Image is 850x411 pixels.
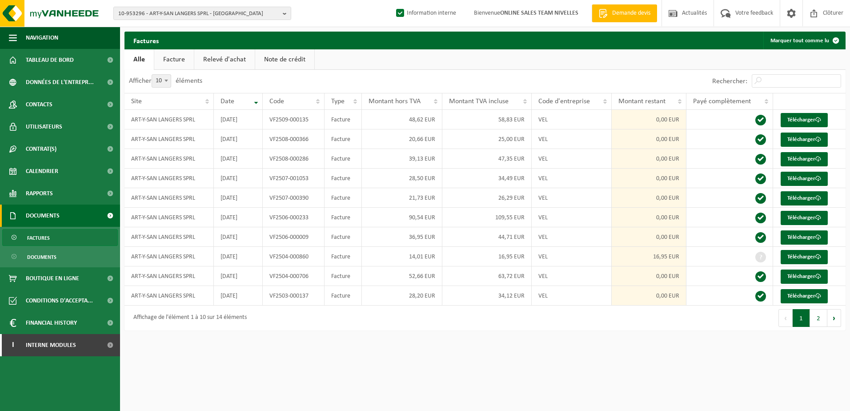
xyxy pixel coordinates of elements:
td: VF2508-000366 [263,129,324,149]
a: Télécharger [781,191,828,205]
td: Facture [325,227,362,247]
td: VEL [532,286,611,306]
span: Documents [26,205,60,227]
td: VEL [532,149,611,169]
td: 0,00 EUR [612,188,687,208]
td: 44,71 EUR [442,227,532,247]
span: Rapports [26,182,53,205]
td: VEL [532,188,611,208]
td: VEL [532,266,611,286]
span: Montant restant [618,98,666,105]
td: ART-Y-SAN LANGERS SPRL [124,169,214,188]
td: 63,72 EUR [442,266,532,286]
td: VF2504-000860 [263,247,324,266]
td: 36,95 EUR [362,227,443,247]
td: ART-Y-SAN LANGERS SPRL [124,227,214,247]
td: Facture [325,247,362,266]
td: VEL [532,227,611,247]
span: Montant TVA incluse [449,98,509,105]
a: Télécharger [781,289,828,303]
span: Conditions d'accepta... [26,290,93,312]
td: 14,01 EUR [362,247,443,266]
a: Demande devis [592,4,657,22]
button: 10-953296 - ART-Y-SAN LANGERS SPRL - [GEOGRAPHIC_DATA] [113,7,291,20]
td: VF2504-000706 [263,266,324,286]
td: 48,62 EUR [362,110,443,129]
td: ART-Y-SAN LANGERS SPRL [124,208,214,227]
a: Télécharger [781,172,828,186]
a: Alle [124,49,154,70]
td: Facture [325,149,362,169]
td: 34,49 EUR [442,169,532,188]
span: Interne modules [26,334,76,356]
span: Code d'entreprise [538,98,590,105]
a: Télécharger [781,250,828,264]
td: [DATE] [214,149,263,169]
h2: Factures [124,32,168,49]
span: I [9,334,17,356]
td: 28,50 EUR [362,169,443,188]
td: [DATE] [214,129,263,149]
td: 16,95 EUR [612,247,687,266]
button: 2 [810,309,827,327]
td: ART-Y-SAN LANGERS SPRL [124,247,214,266]
span: Payé complètement [693,98,751,105]
td: VF2508-000286 [263,149,324,169]
td: 0,00 EUR [612,266,687,286]
td: VF2507-001053 [263,169,324,188]
td: 90,54 EUR [362,208,443,227]
td: 47,35 EUR [442,149,532,169]
span: Utilisateurs [26,116,62,138]
span: Financial History [26,312,77,334]
td: 34,12 EUR [442,286,532,306]
span: Boutique en ligne [26,267,79,290]
a: Facture [154,49,194,70]
td: 58,83 EUR [442,110,532,129]
td: [DATE] [214,188,263,208]
span: Contacts [26,93,52,116]
td: [DATE] [214,208,263,227]
span: Type [331,98,345,105]
td: 25,00 EUR [442,129,532,149]
td: 52,66 EUR [362,266,443,286]
td: Facture [325,266,362,286]
span: Montant hors TVA [369,98,421,105]
span: Code [269,98,284,105]
td: VEL [532,247,611,266]
td: VEL [532,169,611,188]
a: Documents [2,248,118,265]
td: [DATE] [214,169,263,188]
td: VEL [532,208,611,227]
td: 0,00 EUR [612,227,687,247]
a: Note de crédit [255,49,314,70]
td: ART-Y-SAN LANGERS SPRL [124,188,214,208]
td: 109,55 EUR [442,208,532,227]
button: Next [827,309,841,327]
td: VF2506-000233 [263,208,324,227]
span: 10 [152,74,171,88]
td: ART-Y-SAN LANGERS SPRL [124,110,214,129]
button: Previous [778,309,793,327]
a: Factures [2,229,118,246]
td: 16,95 EUR [442,247,532,266]
td: 39,13 EUR [362,149,443,169]
span: Documents [27,249,56,266]
span: Contrat(s) [26,138,56,160]
a: Télécharger [781,133,828,147]
td: 0,00 EUR [612,169,687,188]
button: Marquer tout comme lu [763,32,845,49]
a: Télécharger [781,113,828,127]
button: 1 [793,309,810,327]
td: ART-Y-SAN LANGERS SPRL [124,149,214,169]
td: Facture [325,129,362,149]
td: 0,00 EUR [612,286,687,306]
td: 0,00 EUR [612,149,687,169]
td: 0,00 EUR [612,208,687,227]
td: Facture [325,110,362,129]
span: Données de l'entrepr... [26,71,94,93]
td: ART-Y-SAN LANGERS SPRL [124,286,214,306]
td: 0,00 EUR [612,110,687,129]
label: Rechercher: [712,78,747,85]
span: Date [221,98,234,105]
td: VF2503-000137 [263,286,324,306]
